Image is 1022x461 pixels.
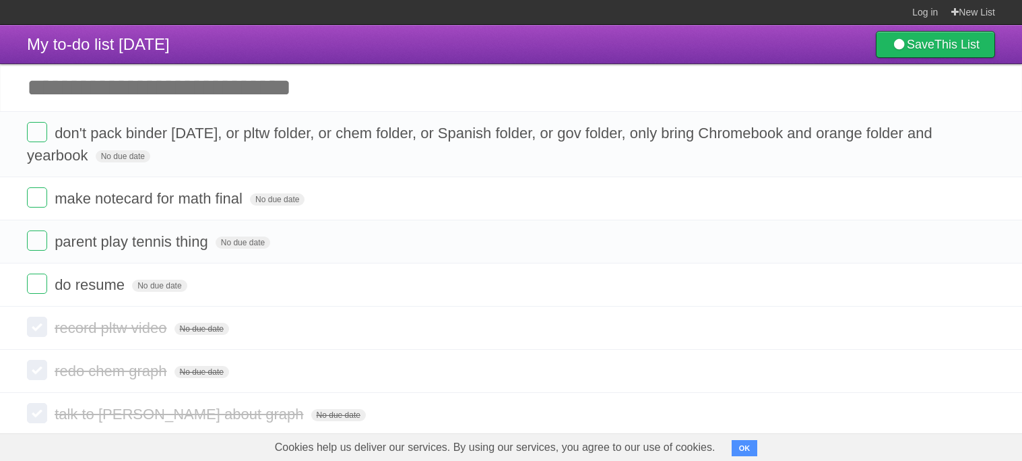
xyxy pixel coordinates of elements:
span: No due date [174,366,229,378]
span: No due date [174,323,229,335]
span: No due date [132,280,187,292]
span: No due date [96,150,150,162]
span: No due date [250,193,305,206]
button: OK [732,440,758,456]
span: record pltw video [55,319,170,336]
label: Done [27,187,47,208]
label: Done [27,230,47,251]
label: Done [27,360,47,380]
label: Done [27,403,47,423]
span: don't pack binder [DATE], or pltw folder, or chem folder, or Spanish folder, or gov folder, only ... [27,125,932,164]
span: No due date [311,409,366,421]
span: Cookies help us deliver our services. By using our services, you agree to our use of cookies. [261,434,729,461]
b: This List [934,38,980,51]
span: make notecard for math final [55,190,246,207]
label: Done [27,274,47,294]
span: talk to [PERSON_NAME] about graph [55,406,307,423]
span: do resume [55,276,128,293]
label: Done [27,122,47,142]
a: SaveThis List [876,31,995,58]
span: My to-do list [DATE] [27,35,170,53]
span: parent play tennis thing [55,233,212,250]
label: Done [27,317,47,337]
span: No due date [216,237,270,249]
span: redo chem graph [55,363,170,379]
